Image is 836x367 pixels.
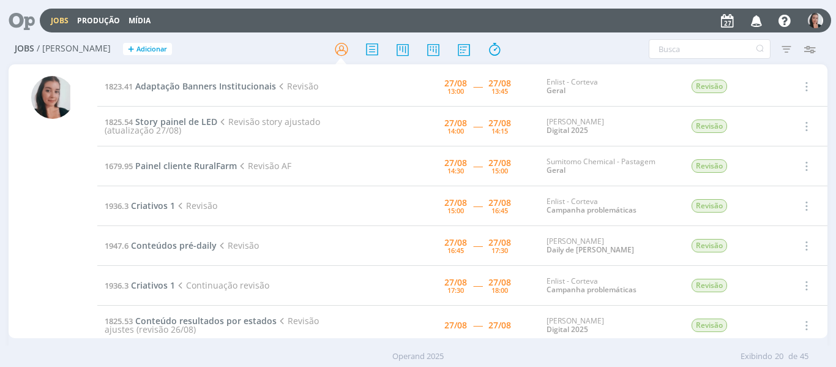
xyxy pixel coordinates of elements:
div: 27/08 [444,79,467,88]
div: 18:00 [491,287,508,293]
a: 1947.6Conteúdos pré-daily [105,240,217,251]
div: [PERSON_NAME] [547,237,673,255]
span: Revisão [692,319,727,332]
div: 27/08 [444,119,467,127]
span: Revisão [692,119,727,133]
span: ----- [473,279,482,291]
span: ----- [473,120,482,132]
div: 27/08 [488,159,511,167]
input: Busca [649,39,771,59]
span: ----- [473,80,482,92]
span: Criativos 1 [131,200,175,211]
div: 27/08 [444,278,467,287]
div: 16:45 [491,207,508,214]
a: 1823.41Adaptação Banners Institucionais [105,80,276,92]
span: ----- [473,160,482,172]
a: Geral [547,85,565,96]
button: Produção [73,16,124,26]
button: C [807,10,824,31]
span: Adicionar [136,45,167,53]
div: 27/08 [444,199,467,207]
div: 17:30 [491,247,508,254]
div: 14:30 [447,167,464,174]
div: 27/08 [444,159,467,167]
div: 27/08 [488,199,511,207]
span: 20 [775,350,783,363]
span: ----- [473,240,482,251]
span: Adaptação Banners Institucionais [135,80,276,92]
span: 1825.54 [105,116,133,127]
a: Digital 2025 [547,324,588,335]
span: 1936.3 [105,200,129,211]
span: Revisão [692,279,727,292]
div: Sumitomo Chemical - Pastagem [547,157,673,175]
span: 1823.41 [105,81,133,92]
div: 15:00 [491,167,508,174]
span: Revisão [692,80,727,93]
div: [PERSON_NAME] [547,317,673,335]
span: ----- [473,200,482,211]
span: Painel cliente RuralFarm [135,160,237,172]
a: 1825.54Story painel de LED [105,116,217,127]
div: 27/08 [488,278,511,287]
div: 15:00 [447,207,464,214]
span: Revisão [276,80,318,92]
span: Exibindo [741,350,772,363]
div: 27/08 [488,321,511,330]
div: Enlist - Corteva [547,197,673,215]
a: 1825.53Conteúdo resultados por estados [105,315,277,327]
span: Conteúdos pré-daily [131,240,217,251]
a: Produção [77,15,120,26]
span: / [PERSON_NAME] [37,44,111,54]
div: Enlist - Corteva [547,277,673,295]
span: Revisão [217,240,259,251]
div: Enlist - Corteva [547,78,673,96]
span: 1825.53 [105,316,133,327]
div: 14:00 [447,127,464,134]
span: Criativos 1 [131,279,175,291]
div: 17:30 [447,287,464,293]
div: 14:15 [491,127,508,134]
a: Geral [547,165,565,175]
span: 1947.6 [105,240,129,251]
a: Campanha problemáticas [547,284,636,295]
button: Jobs [47,16,72,26]
span: Revisão story ajustado (atualização 27/08) [105,116,320,136]
a: Daily de [PERSON_NAME] [547,244,634,255]
span: Conteúdo resultados por estados [135,315,277,327]
a: Jobs [51,15,69,26]
span: Revisão AF [237,160,291,172]
div: 16:45 [447,247,464,254]
a: 1936.3Criativos 1 [105,279,175,291]
div: 27/08 [488,238,511,247]
span: Revisão [692,159,727,173]
a: 1679.95Painel cliente RuralFarm [105,160,237,172]
a: Campanha problemáticas [547,205,636,215]
div: 27/08 [488,79,511,88]
a: Digital 2025 [547,125,588,135]
a: 1936.3Criativos 1 [105,200,175,211]
img: C [31,76,74,119]
span: Revisão [175,200,217,211]
span: Revisão [692,239,727,252]
span: 1936.3 [105,280,129,291]
span: Revisão ajustes (revisão 26/08) [105,315,319,335]
button: +Adicionar [123,43,172,56]
button: Mídia [125,16,154,26]
div: 27/08 [488,119,511,127]
div: 13:00 [447,88,464,94]
div: 13:45 [491,88,508,94]
span: 45 [800,350,808,363]
span: Story painel de LED [135,116,217,127]
span: 1679.95 [105,161,133,172]
span: Revisão [692,199,727,213]
div: [PERSON_NAME] [547,118,673,135]
img: C [808,13,823,28]
div: 27/08 [444,238,467,247]
div: 27/08 [444,321,467,330]
a: Mídia [129,15,151,26]
span: Jobs [15,44,34,54]
span: ----- [473,319,482,331]
span: de [788,350,797,363]
span: + [128,43,134,56]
